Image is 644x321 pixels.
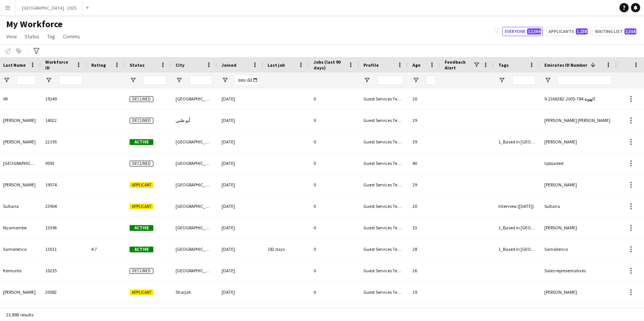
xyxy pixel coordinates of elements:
[412,77,419,84] button: Open Filter Menu
[408,88,440,109] div: 20
[217,260,263,281] div: [DATE]
[130,247,153,252] span: Active
[3,77,10,84] button: Open Filter Menu
[268,62,285,68] span: Last job
[217,217,263,238] div: [DATE]
[130,225,153,231] span: Active
[527,28,541,35] span: 12,564
[41,217,87,238] div: 13396
[3,31,20,41] a: View
[359,110,408,131] div: Guest Services Team
[16,0,83,15] button: [GEOGRAPHIC_DATA] - 2025
[41,260,87,281] div: 10235
[171,239,217,260] div: [GEOGRAPHIC_DATA]
[130,161,153,166] span: Declined
[32,46,41,56] app-action-btn: Advanced filters
[263,239,309,260] div: 182 days
[544,139,577,145] span: [PERSON_NAME]
[171,217,217,238] div: [GEOGRAPHIC_DATA]
[59,76,82,85] input: Workforce ID Filter Input
[217,281,263,303] div: [DATE]
[130,268,153,274] span: Declined
[309,131,359,152] div: 0
[309,239,359,260] div: 0
[408,110,440,131] div: 29
[217,88,263,109] div: [DATE]
[445,59,473,71] span: Feedback Alert
[494,131,540,152] div: 1_Based in [GEOGRAPHIC_DATA], 2_English Level = 2/3 Good
[544,268,586,273] span: Sales representatives
[359,239,408,260] div: Guest Services Team
[41,174,87,195] div: 19574
[309,153,359,174] div: 0
[222,62,237,68] span: Joined
[592,27,638,36] button: Waiting list2,558
[171,131,217,152] div: [GEOGRAPHIC_DATA]
[544,160,563,166] span: Uploaded
[408,281,440,303] div: 19
[41,196,87,217] div: 23904
[544,246,568,252] span: Samoilenco
[494,239,540,260] div: 1_Based in [GEOGRAPHIC_DATA]/[GEOGRAPHIC_DATA]/Ajman, 2_English Level = 3/3 Excellent, 4_CCA
[235,76,258,85] input: Joined Filter Input
[494,217,540,238] div: 1_Based in [GEOGRAPHIC_DATA], 2_English Level = 2/3 Good
[502,27,543,36] button: Everyone12,564
[21,31,43,41] a: Status
[359,281,408,303] div: Guest Services Team
[189,76,212,85] input: City Filter Input
[217,131,263,152] div: [DATE]
[408,239,440,260] div: 28
[130,182,153,188] span: Applicant
[171,174,217,195] div: [GEOGRAPHIC_DATA]
[130,77,136,84] button: Open Filter Menu
[408,174,440,195] div: 29
[408,260,440,281] div: 26
[544,182,577,188] span: [PERSON_NAME]
[309,88,359,109] div: 0
[544,203,560,209] span: Sultana
[309,110,359,131] div: 0
[217,153,263,174] div: [DATE]
[130,118,153,123] span: Declined
[176,62,184,68] span: City
[130,62,145,68] span: Status
[171,260,217,281] div: [GEOGRAPHIC_DATA]
[363,77,370,84] button: Open Filter Menu
[87,239,125,260] div: 4.7
[41,131,87,152] div: 22195
[217,174,263,195] div: [DATE]
[408,153,440,174] div: 40
[544,77,551,84] button: Open Filter Menu
[41,239,87,260] div: 13011
[512,76,535,85] input: Tags Filter Input
[3,62,26,68] span: Last Name
[359,196,408,217] div: Guest Services Team
[498,77,505,84] button: Open Filter Menu
[544,62,587,68] span: Emirates ID Number
[498,62,509,68] span: Tags
[558,76,612,85] input: Emirates ID Number Filter Input
[143,76,166,85] input: Status Filter Input
[91,62,106,68] span: Rating
[171,110,217,131] div: أبو ظبي
[176,77,182,84] button: Open Filter Menu
[130,139,153,145] span: Active
[359,88,408,109] div: Guest Services Team
[309,281,359,303] div: 0
[624,28,636,35] span: 2,558
[544,96,595,102] span: الهوية 784-2005-2366382-9
[309,260,359,281] div: 0
[6,33,17,40] span: View
[309,174,359,195] div: 0
[41,88,87,109] div: 19249
[47,33,55,40] span: Tag
[359,131,408,152] div: Guest Services Team
[41,153,87,174] div: 9593
[576,28,588,35] span: 1,238
[45,59,73,71] span: Workforce ID
[41,281,87,303] div: 20582
[544,117,610,123] span: [PERSON_NAME] [PERSON_NAME]
[44,31,58,41] a: Tag
[222,77,228,84] button: Open Filter Menu
[45,77,52,84] button: Open Filter Menu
